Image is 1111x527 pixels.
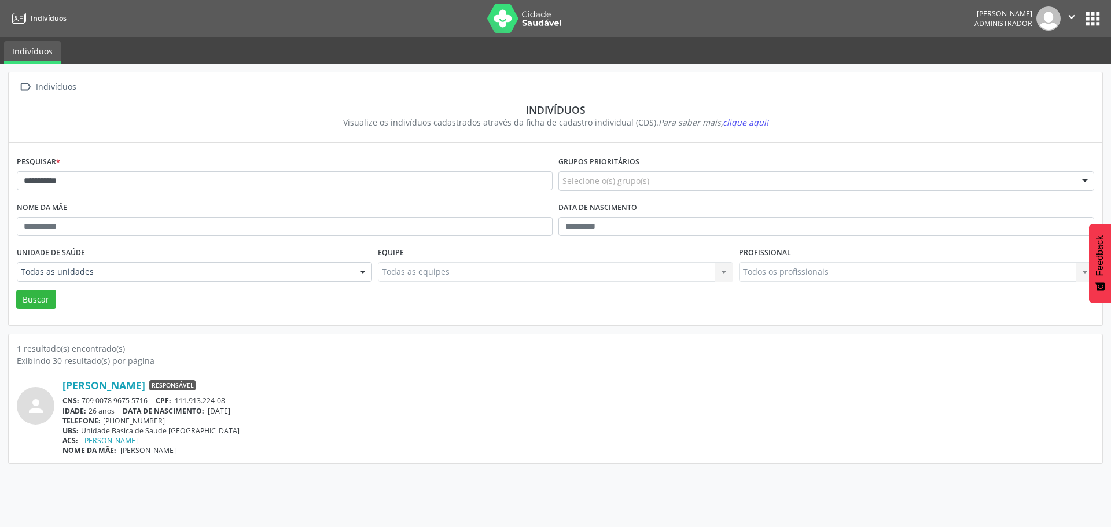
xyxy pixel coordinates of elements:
div: 1 resultado(s) encontrado(s) [17,342,1094,355]
div: 709 0078 9675 5716 [62,396,1094,406]
span: Feedback [1095,235,1105,276]
label: Profissional [739,244,791,262]
div: Visualize os indivíduos cadastrados através da ficha de cadastro individual (CDS). [25,116,1086,128]
label: Equipe [378,244,404,262]
img: img [1036,6,1061,31]
span: DATA DE NASCIMENTO: [123,406,204,416]
span: Todas as unidades [21,266,348,278]
button: apps [1083,9,1103,29]
span: IDADE: [62,406,86,416]
span: CNS: [62,396,79,406]
button:  [1061,6,1083,31]
span: Responsável [149,380,196,390]
span: Administrador [974,19,1032,28]
div: 26 anos [62,406,1094,416]
span: ACS: [62,436,78,445]
i: Para saber mais, [658,117,768,128]
i:  [1065,10,1078,23]
div: [PERSON_NAME] [974,9,1032,19]
a: Indivíduos [8,9,67,28]
span: Indivíduos [31,13,67,23]
div: Exibindo 30 resultado(s) por página [17,355,1094,367]
label: Pesquisar [17,153,60,171]
span: Selecione o(s) grupo(s) [562,175,649,187]
span: [PERSON_NAME] [120,445,176,455]
span: TELEFONE: [62,416,101,426]
div: Indivíduos [34,79,78,95]
a: Indivíduos [4,41,61,64]
a:  Indivíduos [17,79,78,95]
span: [DATE] [208,406,230,416]
label: Nome da mãe [17,199,67,217]
button: Feedback - Mostrar pesquisa [1089,224,1111,303]
label: Unidade de saúde [17,244,85,262]
span: clique aqui! [723,117,768,128]
label: Grupos prioritários [558,153,639,171]
button: Buscar [16,290,56,309]
a: [PERSON_NAME] [62,379,145,392]
span: 111.913.224-08 [175,396,225,406]
label: Data de nascimento [558,199,637,217]
div: Indivíduos [25,104,1086,116]
div: [PHONE_NUMBER] [62,416,1094,426]
i: person [25,396,46,417]
span: UBS: [62,426,79,436]
span: CPF: [156,396,171,406]
span: NOME DA MÃE: [62,445,116,455]
a: [PERSON_NAME] [82,436,138,445]
i:  [17,79,34,95]
div: Unidade Basica de Saude [GEOGRAPHIC_DATA] [62,426,1094,436]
